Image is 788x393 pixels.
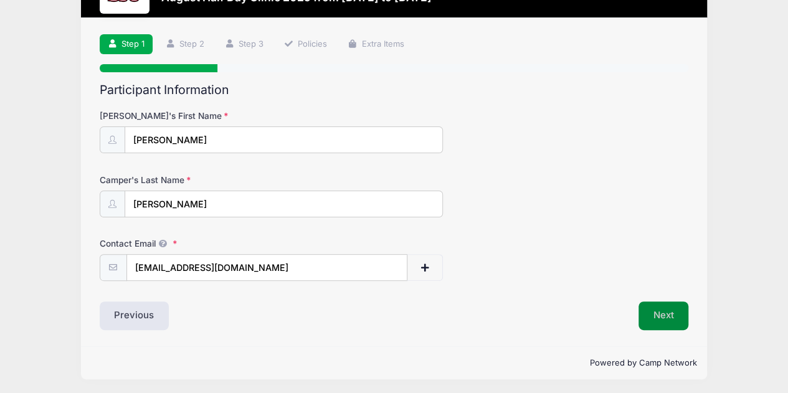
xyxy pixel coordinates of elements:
[125,191,444,217] input: Camper's Last Name
[275,34,335,55] a: Policies
[216,34,272,55] a: Step 3
[157,34,212,55] a: Step 2
[92,357,697,369] p: Powered by Camp Network
[100,110,296,122] label: [PERSON_NAME]'s First Name
[100,301,169,330] button: Previous
[339,34,412,55] a: Extra Items
[126,254,408,281] input: email@email.com
[100,83,689,97] h2: Participant Information
[100,237,296,250] label: Contact Email
[100,34,153,55] a: Step 1
[100,174,296,186] label: Camper's Last Name
[638,301,689,330] button: Next
[125,126,444,153] input: Camper's First Name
